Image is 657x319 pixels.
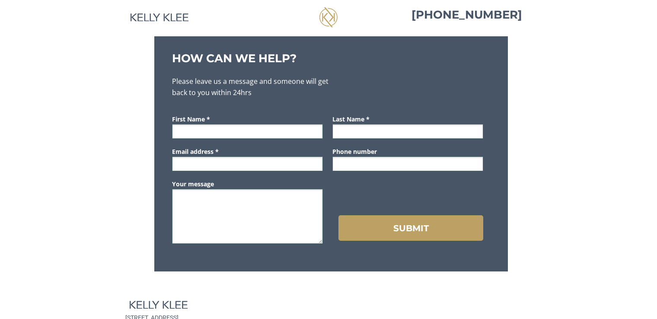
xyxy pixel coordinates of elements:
[172,51,297,65] strong: HOW CAN WE HELP?
[393,223,429,233] strong: SUBMIT
[172,115,210,123] span: First Name *
[332,115,370,123] span: Last Name *
[172,147,219,156] span: Email address *
[172,180,214,188] span: Your message
[332,147,377,156] span: Phone number
[411,8,522,22] span: [PHONE_NUMBER]
[172,77,328,97] span: Please leave us a message and someone will get back to you within 24hrs
[338,215,483,241] button: SUBMIT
